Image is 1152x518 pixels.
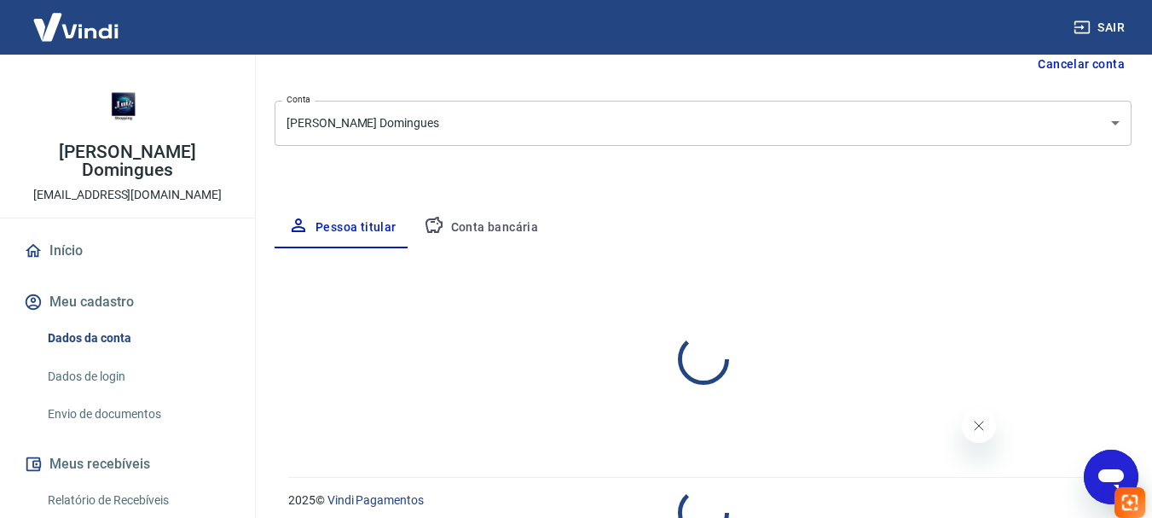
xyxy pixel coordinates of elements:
p: [EMAIL_ADDRESS][DOMAIN_NAME] [33,186,222,204]
div: [PERSON_NAME] Domingues [275,101,1132,146]
span: Olá! Precisa de ajuda? [10,12,143,26]
iframe: Botão para abrir a janela de mensagens [1084,450,1138,504]
button: Meu cadastro [20,283,234,321]
p: 2025 © [288,492,1111,509]
a: Dados de login [41,359,234,394]
a: Dados da conta [41,321,234,356]
img: Vindi [20,1,131,53]
button: Conta bancária [410,207,553,248]
a: Início [20,232,234,270]
button: Pessoa titular [275,207,410,248]
iframe: Fechar mensagem [962,409,996,443]
button: Cancelar conta [1031,49,1132,80]
p: [PERSON_NAME] Domingues [14,143,241,179]
button: Sair [1070,12,1132,44]
button: Meus recebíveis [20,445,234,483]
img: 3391e960-2d86-4644-bbee-f77b44da652a.jpeg [94,68,162,137]
a: Envio de documentos [41,397,234,432]
a: Relatório de Recebíveis [41,483,234,518]
a: Vindi Pagamentos [327,493,424,507]
label: Conta [287,93,310,106]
